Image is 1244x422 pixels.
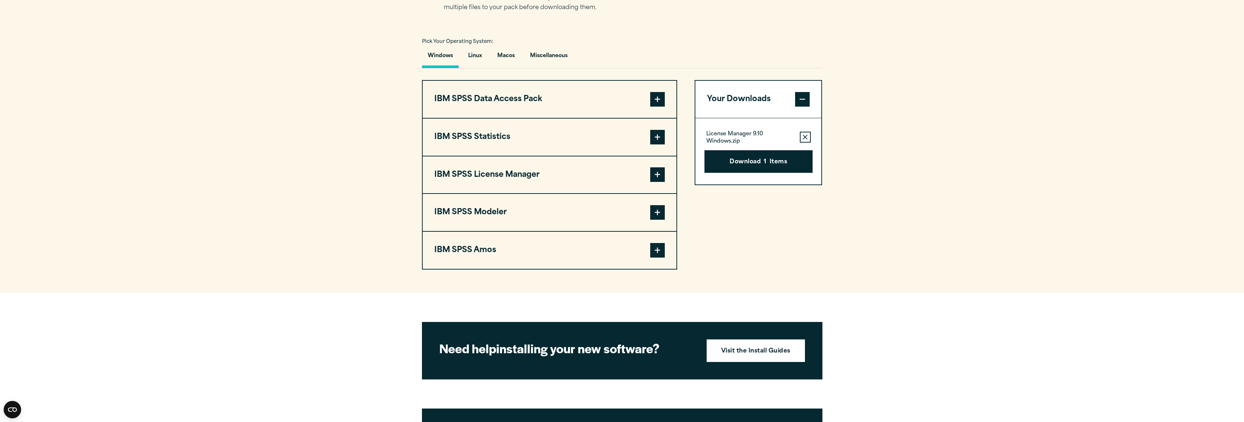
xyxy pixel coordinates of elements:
[695,81,822,118] button: Your Downloads
[462,47,488,68] button: Linux
[422,39,493,44] span: Pick Your Operating System:
[423,194,676,231] button: IBM SPSS Modeler
[439,339,496,357] strong: Need help
[423,232,676,269] button: IBM SPSS Amos
[422,47,459,68] button: Windows
[695,118,822,184] div: Your Downloads
[491,47,521,68] button: Macos
[423,156,676,194] button: IBM SPSS License Manager
[707,339,805,362] a: Visit the Install Guides
[423,119,676,156] button: IBM SPSS Statistics
[423,81,676,118] button: IBM SPSS Data Access Pack
[706,131,794,145] p: License Manager 9.10 Windows.zip
[524,47,573,68] button: Miscellaneous
[439,340,694,357] h2: installing your new software?
[704,150,813,173] button: Download1Items
[4,401,21,418] button: Open CMP widget
[721,347,790,356] strong: Visit the Install Guides
[764,158,766,167] span: 1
